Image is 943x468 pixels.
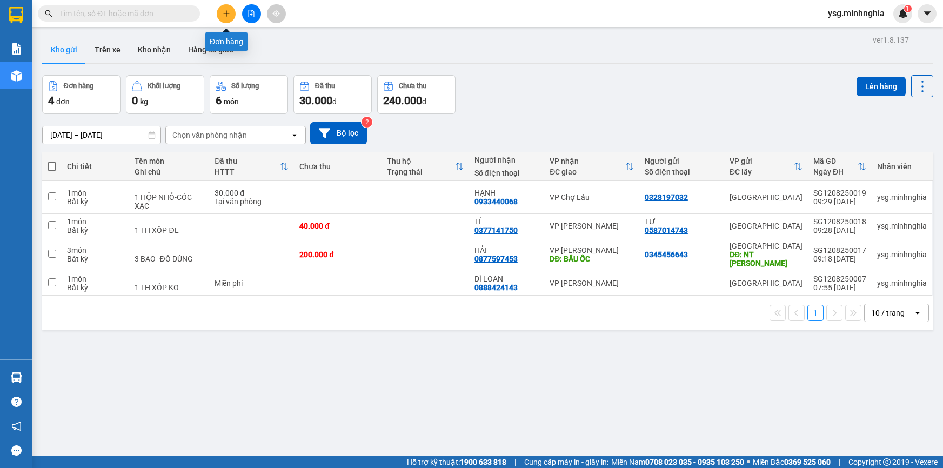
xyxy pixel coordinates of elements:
div: 0888424143 [474,283,518,292]
span: Miền Nam [611,456,744,468]
div: HẠNH [474,189,539,197]
strong: 1900 633 818 [460,458,506,466]
div: 09:18 [DATE] [813,255,866,263]
button: Kho nhận [129,37,179,63]
img: logo-vxr [9,7,23,23]
div: 09:29 [DATE] [813,197,866,206]
div: VP [PERSON_NAME] [550,222,634,230]
div: Thu hộ [387,157,455,165]
div: 40.000 đ [299,222,376,230]
div: Đơn hàng [64,82,93,90]
span: ysg.minhnghia [819,6,893,20]
span: notification [11,421,22,431]
img: warehouse-icon [11,372,22,383]
div: Chưa thu [399,82,426,90]
span: đ [332,97,337,106]
div: VP [PERSON_NAME] [550,279,634,288]
div: DĐ: NT BÙI CHU [730,250,802,268]
svg: open [913,309,922,317]
div: 0345456643 [645,250,688,259]
div: Chọn văn phòng nhận [172,130,247,141]
button: Chưa thu240.000đ [377,75,456,114]
div: DĐ: BẦU ỐC [550,255,634,263]
span: Miền Bắc [753,456,831,468]
img: icon-new-feature [898,9,908,18]
div: Mã GD [813,157,858,165]
div: Người gửi [645,157,719,165]
svg: open [290,131,299,139]
div: [GEOGRAPHIC_DATA] [730,222,802,230]
div: Ghi chú [135,168,204,176]
div: Trạng thái [387,168,455,176]
span: | [514,456,516,468]
div: VP gửi [730,157,794,165]
div: HẢI [474,246,539,255]
span: 30.000 [299,94,332,107]
span: 4 [48,94,54,107]
div: Chưa thu [299,162,376,171]
span: Hỗ trợ kỹ thuật: [407,456,506,468]
div: VP nhận [550,157,625,165]
span: kg [140,97,148,106]
div: Tên món [135,157,204,165]
div: [GEOGRAPHIC_DATA] [730,193,802,202]
span: plus [223,10,230,17]
div: [GEOGRAPHIC_DATA] [730,279,802,288]
div: 09:28 [DATE] [813,226,866,235]
span: 0 [132,94,138,107]
div: 1 HỘP NHỎ-CÓC XẠC [135,193,204,210]
span: file-add [248,10,255,17]
div: SG1208250007 [813,275,866,283]
div: 0587014743 [645,226,688,235]
strong: 0369 525 060 [784,458,831,466]
span: 6 [216,94,222,107]
span: aim [272,10,280,17]
button: caret-down [918,4,937,23]
span: question-circle [11,397,22,407]
div: ĐC lấy [730,168,794,176]
div: Ngày ĐH [813,168,858,176]
div: Chi tiết [67,162,124,171]
div: Miễn phí [215,279,289,288]
div: Bất kỳ [67,255,124,263]
div: Số điện thoại [474,169,539,177]
div: 0328197032 [645,193,688,202]
th: Toggle SortBy [209,152,294,181]
div: HTTT [215,168,280,176]
strong: 0708 023 035 - 0935 103 250 [645,458,744,466]
div: Bất kỳ [67,197,124,206]
div: Số lượng [231,82,259,90]
div: 10 / trang [871,307,905,318]
span: 1 [906,5,909,12]
button: 1 [807,305,824,321]
input: Tìm tên, số ĐT hoặc mã đơn [59,8,187,19]
div: ysg.minhnghia [877,279,927,288]
div: 1 TH XỐP ĐL [135,226,204,235]
div: SG1208250017 [813,246,866,255]
button: Đã thu30.000đ [293,75,372,114]
div: ysg.minhnghia [877,222,927,230]
th: Toggle SortBy [808,152,872,181]
div: VP [PERSON_NAME] [550,246,634,255]
div: 1 TH XỐP KO [135,283,204,292]
div: 3 BAO -ĐỒ DÙNG [135,255,204,263]
button: Khối lượng0kg [126,75,204,114]
span: | [839,456,840,468]
span: caret-down [922,9,932,18]
span: đơn [56,97,70,106]
div: 1 món [67,189,124,197]
button: Lên hàng [857,77,906,96]
div: ysg.minhnghia [877,193,927,202]
div: 07:55 [DATE] [813,283,866,292]
div: Bất kỳ [67,283,124,292]
span: đ [422,97,426,106]
input: Select a date range. [43,126,160,144]
div: 1 món [67,275,124,283]
div: 200.000 đ [299,250,376,259]
div: SG1208250018 [813,217,866,226]
div: Bất kỳ [67,226,124,235]
span: 240.000 [383,94,422,107]
div: 0377141750 [474,226,518,235]
th: Toggle SortBy [382,152,469,181]
div: Tại văn phòng [215,197,289,206]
